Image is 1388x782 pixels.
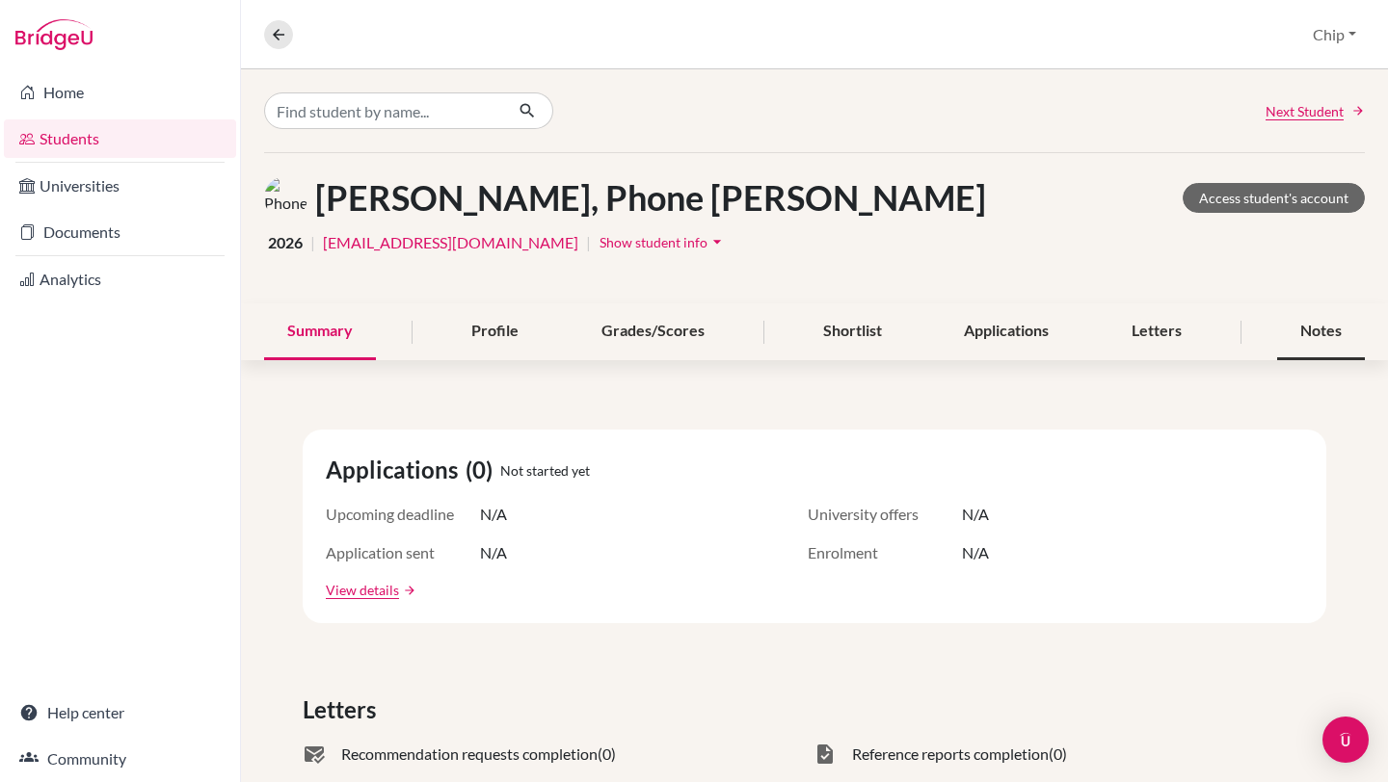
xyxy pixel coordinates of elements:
a: Community [4,740,236,778]
a: arrow_forward [399,584,416,597]
a: Universities [4,167,236,205]
a: View details [326,580,399,600]
a: Help center [4,693,236,732]
h1: [PERSON_NAME], Phone [PERSON_NAME] [315,177,986,219]
span: Application sent [326,541,480,564]
span: Not started yet [500,460,590,481]
div: Grades/Scores [578,303,728,360]
span: University offers [808,503,962,526]
div: Notes [1277,303,1365,360]
span: N/A [962,541,989,564]
div: Shortlist [800,303,905,360]
div: Letters [1108,303,1205,360]
span: N/A [962,503,989,526]
span: (0) [598,743,616,766]
a: Home [4,73,236,112]
span: Reference reports completion [852,743,1049,766]
a: Next Student [1266,101,1365,121]
a: Students [4,119,236,158]
span: Show student info [600,234,707,250]
span: mark_email_read [303,743,326,766]
span: task [814,743,837,766]
a: Analytics [4,260,236,299]
i: arrow_drop_down [707,232,727,251]
div: Summary [264,303,376,360]
span: 2026 [268,231,303,254]
img: Bridge-U [15,19,93,50]
span: Letters [303,692,384,727]
a: [EMAIL_ADDRESS][DOMAIN_NAME] [323,231,578,254]
div: Profile [448,303,542,360]
img: Phone Yi Han Han's avatar [264,176,307,220]
span: Enrolment [808,541,962,564]
span: (0) [466,453,500,487]
span: N/A [480,503,507,526]
span: (0) [1049,743,1067,766]
span: | [586,231,591,254]
a: Access student's account [1183,183,1365,213]
input: Find student by name... [264,92,503,129]
button: Show student infoarrow_drop_down [599,227,728,257]
span: Next Student [1266,101,1344,121]
span: Applications [326,453,466,487]
span: Upcoming deadline [326,503,480,526]
div: Applications [941,303,1072,360]
button: Chip [1304,16,1365,53]
span: N/A [480,541,507,564]
a: Documents [4,213,236,251]
div: Open Intercom Messenger [1322,717,1369,763]
span: | [310,231,315,254]
span: Recommendation requests completion [341,743,598,766]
